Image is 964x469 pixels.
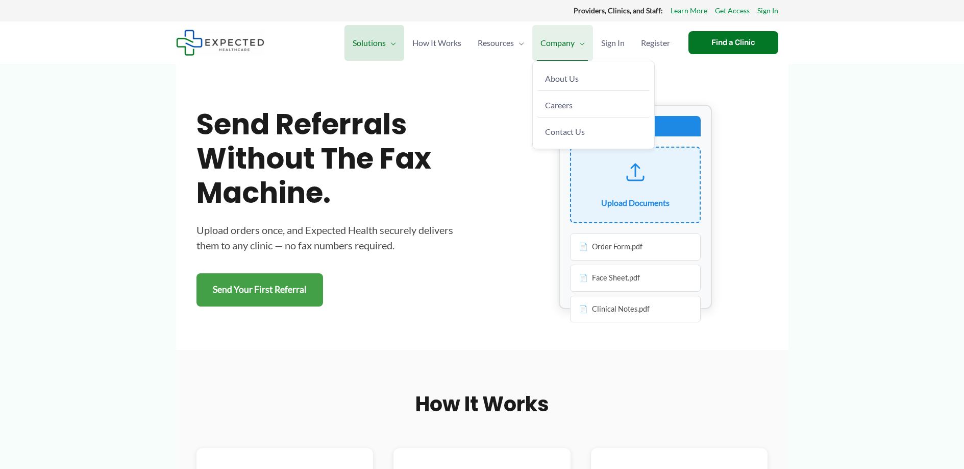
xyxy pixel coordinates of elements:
[540,25,575,61] span: Company
[196,273,323,307] a: Send Your First Referral
[478,25,514,61] span: Resources
[386,25,396,61] span: Menu Toggle
[469,25,532,61] a: ResourcesMenu Toggle
[514,25,524,61] span: Menu Toggle
[688,31,778,54] a: Find a Clinic
[532,25,593,61] a: CompanyMenu Toggle
[633,25,678,61] a: Register
[601,195,670,210] div: Upload Documents
[412,25,461,61] span: How It Works
[671,4,707,17] a: Learn More
[537,66,650,91] a: About Us
[545,127,585,136] span: Contact Us
[715,4,750,17] a: Get Access
[537,93,650,118] a: Careers
[353,25,386,61] span: Solutions
[601,25,625,61] span: Sign In
[537,120,650,144] a: Contact Us
[570,265,701,292] div: Face Sheet.pdf
[593,25,633,61] a: Sign In
[641,25,670,61] span: Register
[570,233,701,261] div: Order Form.pdf
[545,100,573,110] span: Careers
[574,6,663,15] strong: Providers, Clinics, and Staff:
[757,4,778,17] a: Sign In
[196,107,462,210] h1: Send referrals without the fax machine.
[196,222,462,253] p: Upload orders once, and Expected Health securely delivers them to any clinic — no fax numbers req...
[575,25,585,61] span: Menu Toggle
[404,25,469,61] a: How It Works
[344,25,678,61] nav: Primary Site Navigation
[570,296,701,323] div: Clinical Notes.pdf
[344,25,404,61] a: SolutionsMenu Toggle
[196,391,768,417] h2: How It Works
[176,30,264,56] img: Expected Healthcare Logo - side, dark font, small
[545,74,579,83] span: About Us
